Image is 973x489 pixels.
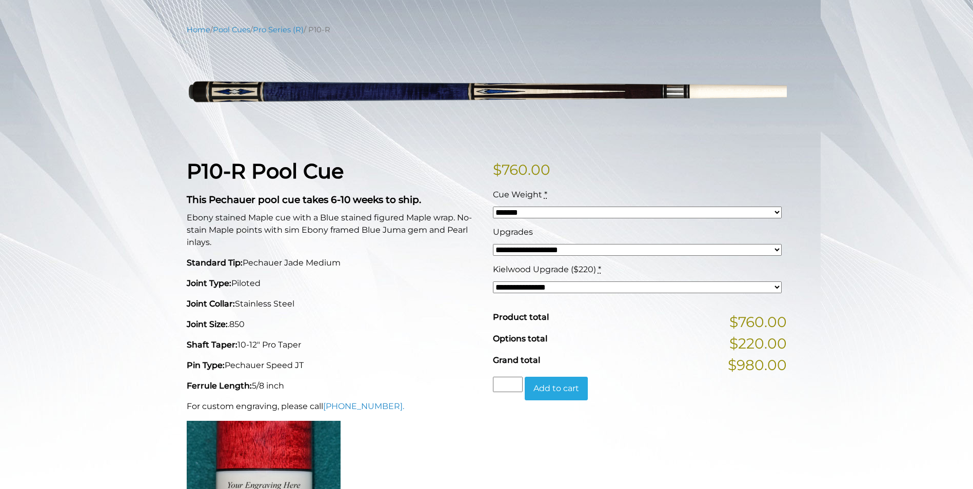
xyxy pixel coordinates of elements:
span: Cue Weight [493,190,542,199]
strong: P10-R Pool Cue [187,158,344,184]
a: Pool Cues [213,25,250,34]
p: Pechauer Speed JT [187,359,481,372]
a: Pro Series (R) [253,25,304,34]
p: Ebony stained Maple cue with a Blue stained figured Maple wrap. No-stain Maple points with sim Eb... [187,212,481,249]
strong: This Pechauer pool cue takes 6-10 weeks to ship. [187,194,421,206]
span: $220.00 [729,333,787,354]
abbr: required [598,264,601,274]
p: .850 [187,318,481,331]
span: Upgrades [493,227,533,237]
input: Product quantity [493,377,523,392]
strong: Standard Tip: [187,258,243,268]
p: Piloted [187,277,481,290]
p: Pechauer Jade Medium [187,257,481,269]
span: Grand total [493,355,540,365]
span: Product total [493,312,549,322]
span: $760.00 [729,311,787,333]
strong: Ferrule Length: [187,381,252,391]
span: Options total [493,334,547,343]
p: For custom engraving, please call [187,400,481,413]
a: Home [187,25,210,34]
p: 5/8 inch [187,380,481,392]
strong: Joint Collar: [187,299,235,309]
nav: Breadcrumb [187,24,787,35]
bdi: 760.00 [493,161,550,178]
p: Stainless Steel [187,298,481,310]
strong: Shaft Taper: [187,340,237,350]
img: P10-N.png [187,43,787,143]
a: [PHONE_NUMBER]. [323,401,404,411]
span: Kielwood Upgrade ($220) [493,264,596,274]
span: $ [493,161,502,178]
abbr: required [544,190,547,199]
span: $980.00 [728,354,787,376]
strong: Joint Size: [187,319,228,329]
strong: Pin Type: [187,360,225,370]
p: 10-12" Pro Taper [187,339,481,351]
button: Add to cart [525,377,588,400]
strong: Joint Type: [187,278,231,288]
